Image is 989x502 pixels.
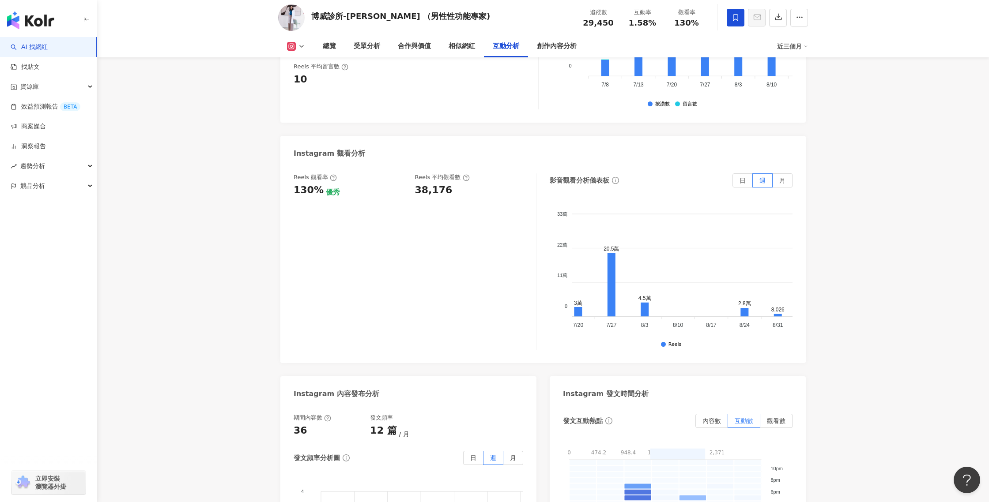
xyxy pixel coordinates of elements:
div: Instagram 內容發布分析 [294,389,379,399]
tspan: 0 [569,63,572,68]
div: 觀看率 [670,8,703,17]
a: 找貼文 [11,63,40,71]
tspan: 7/8 [601,82,609,88]
img: logo [7,11,54,29]
span: 月 [510,454,516,461]
div: 受眾分析 [354,41,380,52]
iframe: Help Scout Beacon - Open [954,467,980,493]
tspan: 22萬 [557,242,567,247]
tspan: 4 [301,489,304,494]
tspan: 8/3 [734,82,742,88]
div: Instagram 發文時間分析 [563,389,649,399]
span: 1.58% [629,19,656,27]
tspan: 0 [565,303,567,309]
a: 洞察報告 [11,142,46,151]
span: 內容數 [702,417,721,424]
span: 29,450 [583,18,613,27]
tspan: 8/3 [641,322,649,329]
div: 130% [294,184,324,197]
a: 商案媒合 [11,122,46,131]
div: 互動率 [626,8,659,17]
div: 發文頻率分析圖 [294,453,340,463]
img: KOL Avatar [278,4,305,31]
span: info-circle [341,453,351,463]
a: chrome extension立即安裝 瀏覽器外掛 [11,471,86,495]
span: 週 [490,454,496,461]
div: Instagram 觀看分析 [294,149,365,158]
tspan: 8pm [770,478,780,483]
tspan: 11萬 [557,273,567,278]
div: Reels 平均觀看數 [415,173,470,181]
span: 資源庫 [20,77,39,97]
span: 趨勢分析 [20,156,45,176]
tspan: 7/27 [700,82,710,88]
span: 日 [740,177,746,184]
span: rise [11,163,17,169]
div: 博威診所-[PERSON_NAME] （男性性功能專家) [311,11,490,22]
tspan: 7/20 [573,322,584,329]
tspan: 8/10 [673,322,683,329]
span: 週 [759,177,766,184]
div: 10 [294,73,307,86]
div: Reels 平均留言數 [294,63,348,71]
tspan: 8/10 [766,82,777,88]
div: 按讚數 [655,101,670,107]
div: 創作內容分析 [537,41,577,52]
div: 發文頻率 [370,414,393,422]
span: info-circle [611,176,620,185]
div: 12 篇 [370,424,396,438]
span: 互動數 [735,417,753,424]
a: 效益預測報告BETA [11,102,80,111]
div: 優秀 [326,187,340,197]
div: Reels [668,342,681,348]
img: chrome extension [14,476,31,490]
div: 發文互動熱點 [563,416,603,426]
span: 月 [399,431,409,438]
div: 影音觀看分析儀表板 [550,176,609,185]
div: Reels 觀看率 [294,173,337,181]
span: 月 [779,177,785,184]
span: 立即安裝 瀏覽器外掛 [35,475,66,491]
div: 留言數 [683,101,697,107]
a: searchAI 找網紅 [11,43,48,52]
div: 期間內容數 [294,414,331,422]
div: 合作與價值 [398,41,431,52]
tspan: 8/31 [773,322,784,329]
tspan: 7/13 [633,82,644,88]
span: 130% [674,19,699,27]
span: 日 [470,454,476,461]
tspan: 8/17 [706,322,717,329]
tspan: 7/27 [607,322,617,329]
span: 競品分析 [20,176,45,196]
span: 觀看數 [767,417,785,424]
span: info-circle [604,416,614,426]
tspan: 7/20 [666,82,677,88]
div: 相似網紅 [449,41,475,52]
tspan: 33萬 [557,211,567,217]
div: 38,176 [415,184,453,197]
div: 總覽 [323,41,336,52]
tspan: 10pm [770,466,783,471]
div: 互動分析 [493,41,519,52]
div: 近三個月 [777,39,808,53]
tspan: 6pm [770,489,780,495]
div: 追蹤數 [581,8,615,17]
div: 36 [294,424,307,438]
tspan: 8/24 [740,322,750,329]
